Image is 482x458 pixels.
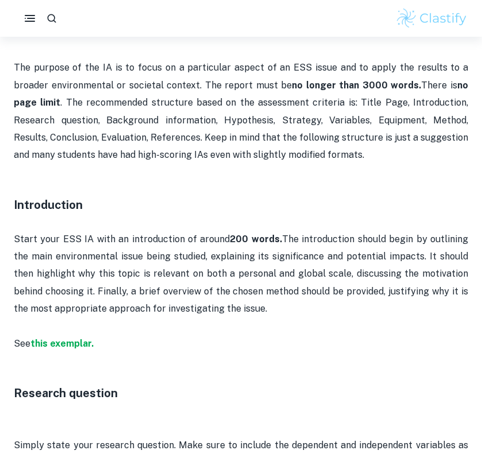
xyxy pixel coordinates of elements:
strong: no longer than 3000 words [292,80,419,91]
strong: Introduction [14,198,83,212]
span: See [14,338,30,349]
strong: 200 words. [230,234,282,244]
span: There is . The recommended structure based on the assessment criteria is: Title Page, Introductio... [14,80,471,161]
strong: . [419,80,421,91]
span: The purpose of the IA is to focus on a particular aspect of an ESS issue and to apply the results... [14,62,471,90]
strong: Research question [14,386,118,400]
a: this exemplar. [30,338,94,349]
img: Clastify logo [395,7,468,30]
span: Start your ESS IA with an introduction of around The introduction should begin by outlining the m... [14,234,471,315]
